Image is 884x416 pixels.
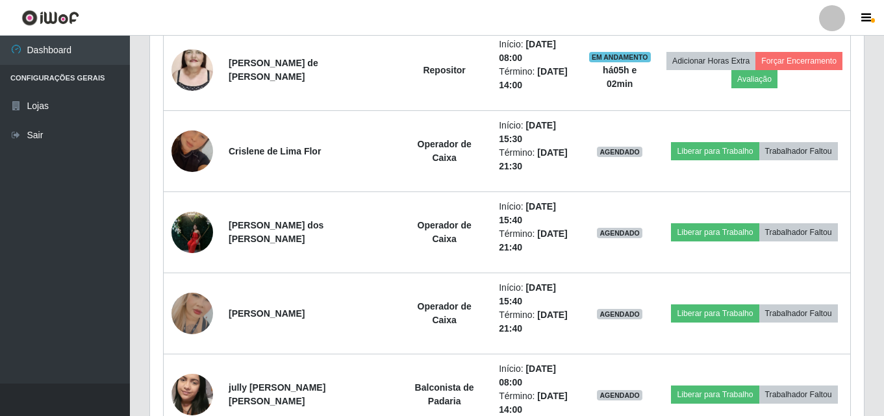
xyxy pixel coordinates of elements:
[759,223,838,241] button: Trabalhador Faltou
[499,362,573,389] li: Início:
[589,52,651,62] span: EM ANDAMENTO
[171,33,213,107] img: 1745854264697.jpeg
[671,385,759,404] button: Liberar para Trabalho
[671,304,759,323] button: Liberar para Trabalho
[499,65,573,92] li: Término:
[229,382,325,406] strong: jully [PERSON_NAME] [PERSON_NAME]
[229,58,318,82] strong: [PERSON_NAME] de [PERSON_NAME]
[499,282,556,306] time: [DATE] 15:40
[418,139,472,163] strong: Operador de Caixa
[755,52,842,70] button: Forçar Encerramento
[499,119,573,146] li: Início:
[731,70,777,88] button: Avaliação
[229,220,323,244] strong: [PERSON_NAME] dos [PERSON_NAME]
[229,146,321,156] strong: Crislene de Lima Flor
[499,120,556,144] time: [DATE] 15:30
[597,390,642,400] span: AGENDADO
[499,200,573,227] li: Início:
[603,65,637,89] strong: há 05 h e 02 min
[418,220,472,244] strong: Operador de Caixa
[759,385,838,404] button: Trabalhador Faltou
[21,10,79,26] img: CoreUI Logo
[171,114,213,188] img: 1710860479647.jpeg
[499,363,556,387] time: [DATE] 08:00
[499,227,573,254] li: Término:
[171,204,213,260] img: 1751968749933.jpeg
[597,309,642,319] span: AGENDADO
[499,281,573,308] li: Início:
[171,276,213,350] img: 1756495513119.jpeg
[499,39,556,63] time: [DATE] 08:00
[671,223,759,241] button: Liberar para Trabalho
[415,382,474,406] strong: Balconista de Padaria
[229,308,305,319] strong: [PERSON_NAME]
[418,301,472,325] strong: Operador de Caixa
[597,147,642,157] span: AGENDADO
[759,142,838,160] button: Trabalhador Faltou
[499,308,573,336] li: Término:
[666,52,755,70] button: Adicionar Horas Extra
[499,201,556,225] time: [DATE] 15:40
[499,38,573,65] li: Início:
[597,228,642,238] span: AGENDADO
[499,146,573,173] li: Término:
[423,65,465,75] strong: Repositor
[759,304,838,323] button: Trabalhador Faltou
[671,142,759,160] button: Liberar para Trabalho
